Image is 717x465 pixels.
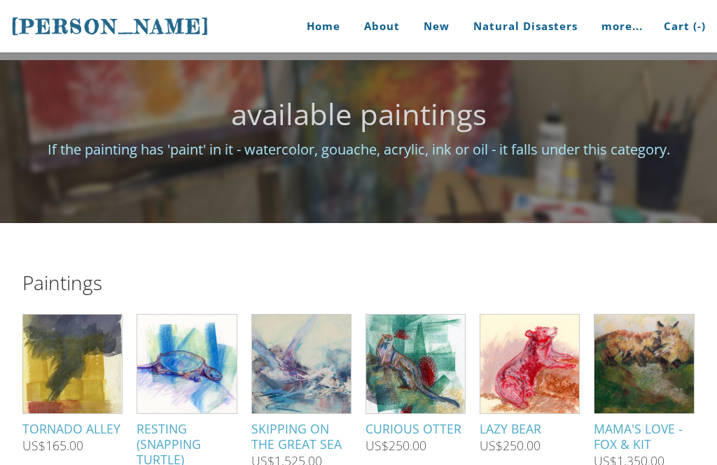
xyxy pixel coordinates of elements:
[480,314,580,436] a: Lazy Bear
[480,421,580,436] div: Lazy Bear
[579,315,709,413] img: s334435911736366985_p362_i1_w640.jpeg
[22,440,83,452] div: US$165.00
[594,314,694,452] a: Mama's Love - Fox & Kit
[11,13,210,40] a: [PERSON_NAME]
[11,15,210,38] span: [PERSON_NAME]
[594,421,694,452] div: Mama's Love - Fox & Kit
[22,314,123,436] a: Tornado alley
[366,295,465,432] img: s334435911736366985_p348_i2_w497.jpeg
[480,301,579,428] img: s334435911736366985_p349_i3_w640.jpeg
[366,440,426,452] div: US$250.00
[697,19,702,33] span: -
[366,314,466,436] a: Curious Otter
[251,421,351,452] div: Skipping on the Great Sea
[251,314,351,452] a: Skipping on the Great Sea
[22,421,123,436] div: Tornado alley
[231,94,487,134] font: available paintings
[238,315,363,413] img: s334435911736366985_p327_i2_w807.jpeg
[366,421,466,436] div: Curious Otter
[129,315,246,413] img: s334435911736366985_p321_i1_w640.jpeg
[22,139,695,160] div: If the painting has 'paint' in it - watercolor, gouache, acrylic, ink or oil - it falls under thi...
[23,294,122,434] img: s334435911736366985_p286_i1_w640.jpeg
[22,273,695,292] h2: Paintings
[480,440,541,452] div: US$250.00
